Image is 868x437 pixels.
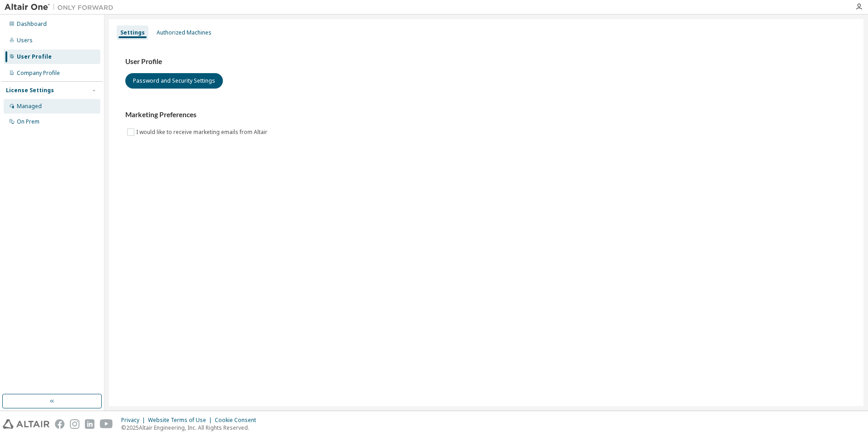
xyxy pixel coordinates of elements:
img: facebook.svg [55,419,64,429]
label: I would like to receive marketing emails from Altair [136,127,269,138]
h3: Marketing Preferences [125,110,847,119]
div: Company Profile [17,70,60,77]
img: altair_logo.svg [3,419,49,429]
div: Website Terms of Use [148,417,215,424]
img: Altair One [5,3,118,12]
img: instagram.svg [70,419,79,429]
div: Dashboard [17,20,47,28]
p: © 2025 Altair Engineering, Inc. All Rights Reserved. [121,424,261,432]
div: Cookie Consent [215,417,261,424]
div: Users [17,37,33,44]
img: linkedin.svg [85,419,94,429]
div: User Profile [17,53,52,60]
div: Managed [17,103,42,110]
div: Authorized Machines [157,29,212,36]
div: License Settings [6,87,54,94]
button: Password and Security Settings [125,73,223,89]
div: Settings [120,29,145,36]
h3: User Profile [125,57,847,66]
div: Privacy [121,417,148,424]
div: On Prem [17,118,39,125]
img: youtube.svg [100,419,113,429]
